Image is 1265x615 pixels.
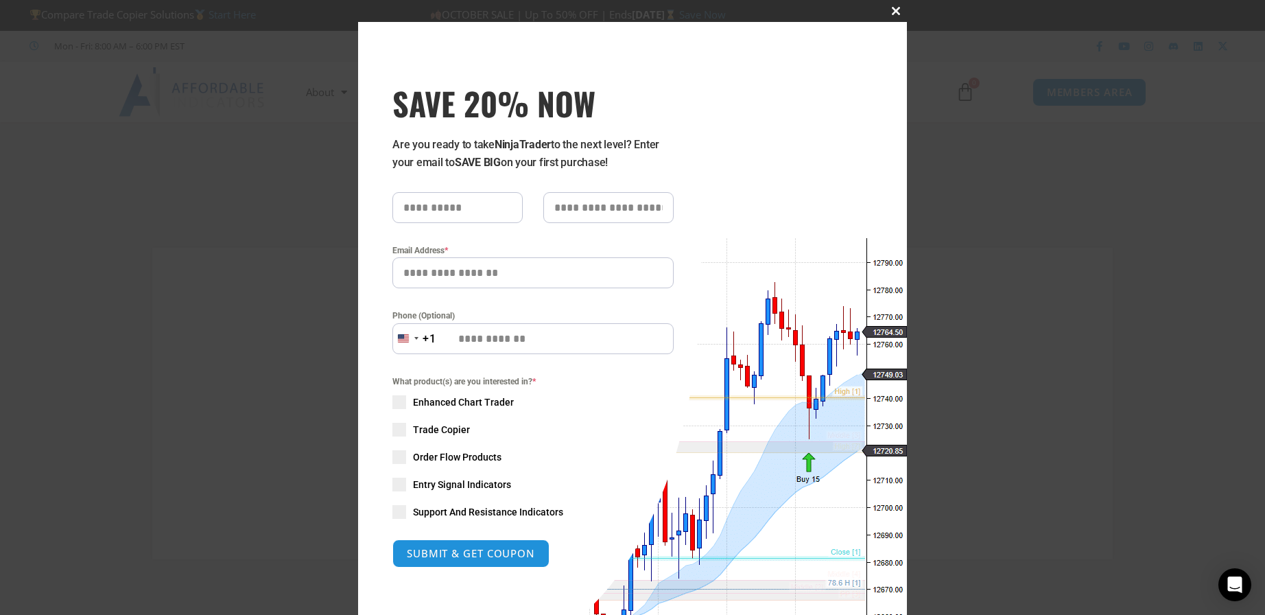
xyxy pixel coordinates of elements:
strong: NinjaTrader [495,138,551,151]
div: Open Intercom Messenger [1218,568,1251,601]
span: What product(s) are you interested in? [392,375,674,388]
h3: SAVE 20% NOW [392,84,674,122]
label: Enhanced Chart Trader [392,395,674,409]
span: Order Flow Products [413,450,501,464]
span: Trade Copier [413,423,470,437]
button: SUBMIT & GET COUPON [392,539,549,568]
label: Phone (Optional) [392,309,674,323]
span: Enhanced Chart Trader [413,395,514,409]
div: +1 [423,330,436,348]
button: Selected country [392,323,436,354]
label: Email Address [392,244,674,257]
strong: SAVE BIG [455,156,501,169]
p: Are you ready to take to the next level? Enter your email to on your first purchase! [392,136,674,172]
span: Entry Signal Indicators [413,478,511,491]
label: Trade Copier [392,423,674,437]
label: Order Flow Products [392,450,674,464]
label: Entry Signal Indicators [392,478,674,491]
label: Support And Resistance Indicators [392,505,674,519]
span: Support And Resistance Indicators [413,505,563,519]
